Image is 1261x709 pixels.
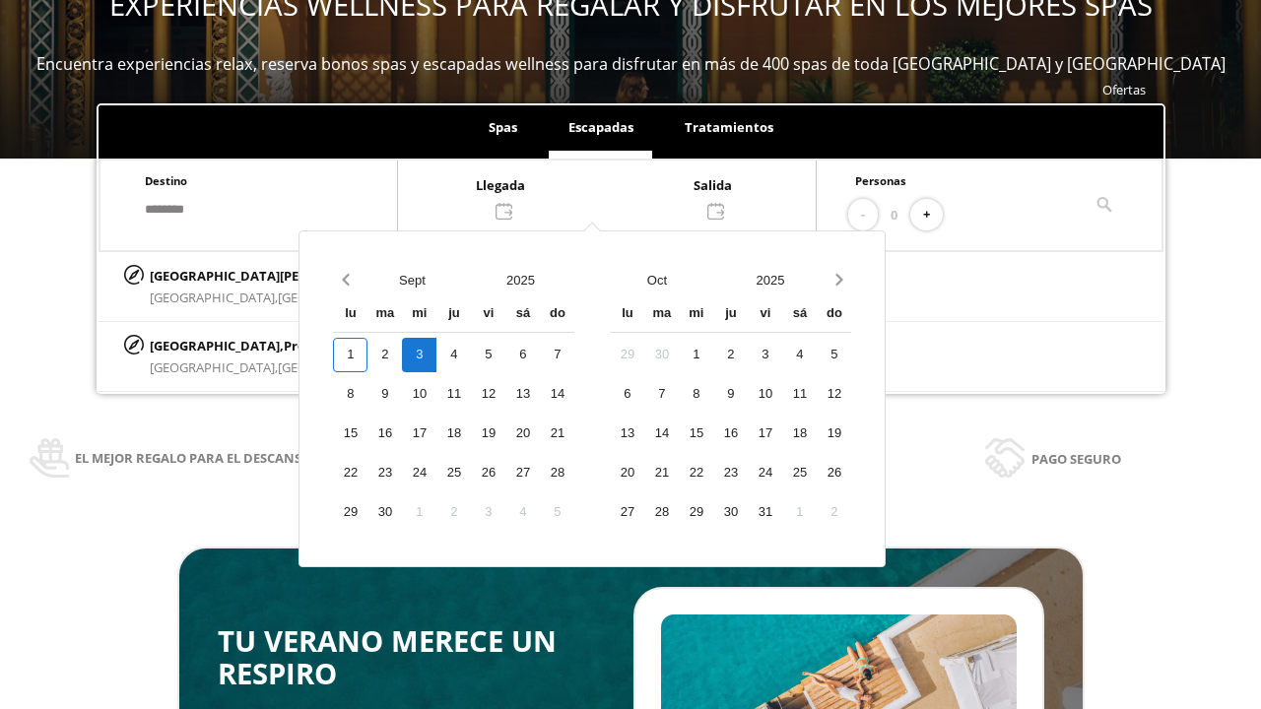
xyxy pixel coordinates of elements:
[471,297,505,332] div: vi
[610,338,851,530] div: Calendar days
[436,495,471,530] div: 2
[471,417,505,451] div: 19
[367,495,402,530] div: 30
[748,338,782,372] div: 3
[610,297,644,332] div: lu
[713,417,748,451] div: 16
[610,495,644,530] div: 27
[402,338,436,372] div: 3
[713,456,748,490] div: 23
[466,263,574,297] button: Open years overlay
[713,338,748,372] div: 2
[278,289,403,306] span: [GEOGRAPHIC_DATA]
[367,456,402,490] div: 23
[910,199,943,231] button: +
[748,495,782,530] div: 31
[679,456,713,490] div: 22
[610,338,644,372] div: 29
[610,456,644,490] div: 20
[679,495,713,530] div: 29
[505,495,540,530] div: 4
[505,417,540,451] div: 20
[150,265,431,287] p: [GEOGRAPHIC_DATA][PERSON_NAME],
[540,338,574,372] div: 7
[610,377,644,412] div: 6
[505,338,540,372] div: 6
[748,456,782,490] div: 24
[402,456,436,490] div: 24
[489,118,517,136] span: Spas
[436,338,471,372] div: 4
[644,297,679,332] div: ma
[713,495,748,530] div: 30
[568,118,633,136] span: Escapadas
[505,377,540,412] div: 13
[817,377,851,412] div: 12
[333,495,367,530] div: 29
[333,297,367,332] div: lu
[367,417,402,451] div: 16
[644,377,679,412] div: 7
[358,263,466,297] button: Open months overlay
[817,417,851,451] div: 19
[333,456,367,490] div: 22
[150,358,278,376] span: [GEOGRAPHIC_DATA],
[600,263,713,297] button: Open months overlay
[278,358,403,376] span: [GEOGRAPHIC_DATA]
[333,338,574,530] div: Calendar days
[644,456,679,490] div: 21
[1031,448,1121,470] span: Pago seguro
[75,447,386,469] span: El mejor regalo para el descanso y la salud
[782,456,817,490] div: 25
[748,297,782,332] div: vi
[713,263,827,297] button: Open years overlay
[333,417,367,451] div: 15
[782,495,817,530] div: 1
[891,204,897,226] span: 0
[782,417,817,451] div: 18
[471,338,505,372] div: 5
[150,335,403,356] p: [GEOGRAPHIC_DATA],
[782,338,817,372] div: 4
[1102,81,1146,98] a: Ofertas
[610,417,644,451] div: 13
[218,621,557,693] span: TU VERANO MERECE UN RESPIRO
[848,199,878,231] button: -
[36,53,1226,75] span: Encuentra experiencias relax, reserva bonos spas y escapadas wellness para disfrutar en más de 40...
[284,337,344,354] span: Provincia
[540,377,574,412] div: 14
[333,377,367,412] div: 8
[540,417,574,451] div: 21
[644,417,679,451] div: 14
[333,263,358,297] button: Previous month
[402,377,436,412] div: 10
[367,297,402,332] div: ma
[540,456,574,490] div: 28
[644,338,679,372] div: 30
[333,338,367,372] div: 1
[685,118,773,136] span: Tratamientos
[782,297,817,332] div: sá
[436,297,471,332] div: ju
[644,495,679,530] div: 28
[817,456,851,490] div: 26
[713,297,748,332] div: ju
[817,495,851,530] div: 2
[748,417,782,451] div: 17
[367,338,402,372] div: 2
[610,297,851,530] div: Calendar wrapper
[471,377,505,412] div: 12
[436,456,471,490] div: 25
[782,377,817,412] div: 11
[855,173,906,188] span: Personas
[471,495,505,530] div: 3
[817,297,851,332] div: do
[679,297,713,332] div: mi
[471,456,505,490] div: 26
[150,289,278,306] span: [GEOGRAPHIC_DATA],
[505,297,540,332] div: sá
[145,173,187,188] span: Destino
[402,297,436,332] div: mi
[713,377,748,412] div: 9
